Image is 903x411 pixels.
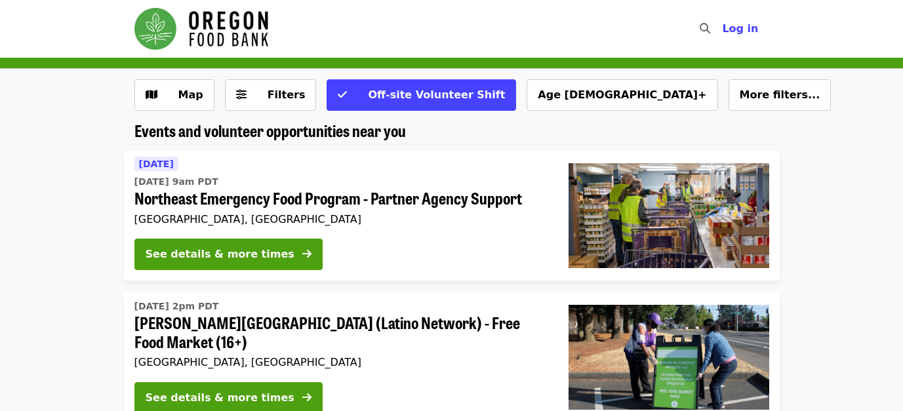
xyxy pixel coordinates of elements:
[268,88,306,101] span: Filters
[146,246,294,262] div: See details & more times
[527,79,717,111] button: Age [DEMOGRAPHIC_DATA]+
[134,79,214,111] button: Show map view
[134,119,406,142] span: Events and volunteer opportunities near you
[569,163,769,268] img: Northeast Emergency Food Program - Partner Agency Support organized by Oregon Food Bank
[178,88,203,101] span: Map
[146,88,157,101] i: map icon
[124,151,780,281] a: See details for "Northeast Emergency Food Program - Partner Agency Support"
[740,88,820,101] span: More filters...
[368,88,505,101] span: Off-site Volunteer Shift
[134,300,219,313] time: [DATE] 2pm PDT
[327,79,516,111] button: Off-site Volunteer Shift
[722,22,758,35] span: Log in
[134,189,548,208] span: Northeast Emergency Food Program - Partner Agency Support
[134,239,323,270] button: See details & more times
[338,88,347,101] i: check icon
[134,175,218,189] time: [DATE] 9am PDT
[134,8,268,50] img: Oregon Food Bank - Home
[134,356,548,368] div: [GEOGRAPHIC_DATA], [GEOGRAPHIC_DATA]
[139,159,174,169] span: [DATE]
[146,390,294,406] div: See details & more times
[718,13,729,45] input: Search
[236,88,247,101] i: sliders-h icon
[134,313,548,351] span: [PERSON_NAME][GEOGRAPHIC_DATA] (Latino Network) - Free Food Market (16+)
[302,391,311,404] i: arrow-right icon
[225,79,317,111] button: Filters (0 selected)
[700,22,710,35] i: search icon
[569,305,769,410] img: Rigler Elementary School (Latino Network) - Free Food Market (16+) organized by Oregon Food Bank
[712,16,769,42] button: Log in
[134,213,548,225] div: [GEOGRAPHIC_DATA], [GEOGRAPHIC_DATA]
[302,248,311,260] i: arrow-right icon
[729,79,832,111] button: More filters...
